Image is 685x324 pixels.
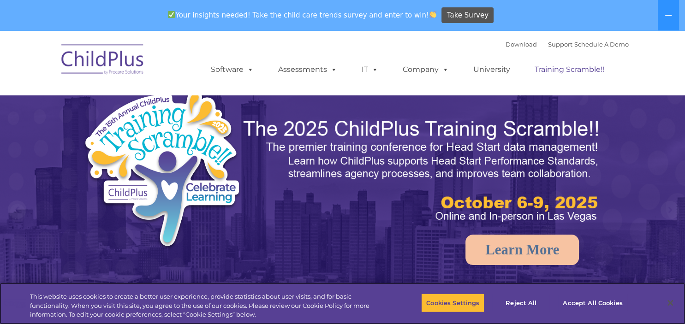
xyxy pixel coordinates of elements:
[30,292,377,319] div: This website uses cookies to create a better user experience, provide statistics about user visit...
[164,6,441,24] span: Your insights needed! Take the child care trends survey and enter to win!
[352,60,387,79] a: IT
[660,293,680,313] button: Close
[202,60,263,79] a: Software
[525,60,614,79] a: Training Scramble!!
[168,11,175,18] img: ✅
[548,41,572,48] a: Support
[128,99,167,106] span: Phone number
[492,293,550,312] button: Reject All
[128,61,156,68] span: Last name
[421,293,484,312] button: Cookies Settings
[574,41,629,48] a: Schedule A Demo
[393,60,458,79] a: Company
[429,11,436,18] img: 👏
[441,7,494,24] a: Take Survey
[464,60,519,79] a: University
[269,60,346,79] a: Assessments
[506,41,537,48] a: Download
[506,41,629,48] font: |
[57,38,149,84] img: ChildPlus by Procare Solutions
[465,235,579,265] a: Learn More
[558,293,627,312] button: Accept All Cookies
[447,7,488,24] span: Take Survey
